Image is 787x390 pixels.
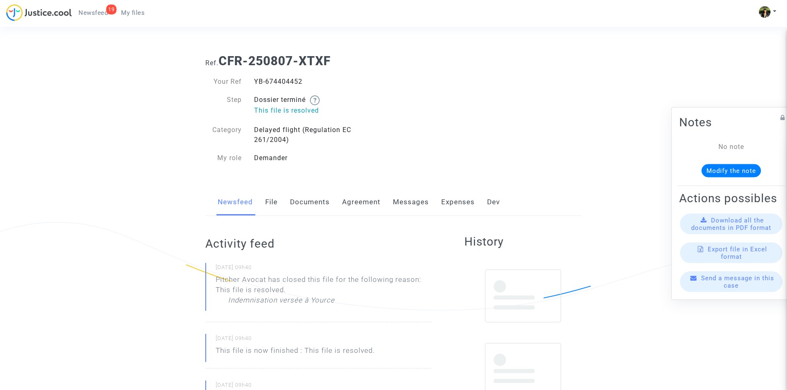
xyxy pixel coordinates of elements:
[393,189,429,216] a: Messages
[248,153,394,163] div: Demander
[228,295,335,310] p: Indemnisation versée à Yource
[441,189,475,216] a: Expenses
[199,77,248,87] div: Your Ref
[290,189,330,216] a: Documents
[114,7,151,19] a: My files
[216,264,431,274] small: [DATE] 09h40
[78,9,108,17] span: Newsfeed
[708,245,767,260] span: Export file in Excel format
[248,95,394,117] div: Dossier terminé
[701,164,761,177] button: Modify the note
[679,115,783,129] h2: Notes
[216,274,431,310] div: Pitcher Avocat has closed this file for the following reason: This file is resolved.
[6,4,72,21] img: jc-logo.svg
[199,153,248,163] div: My role
[701,274,774,289] span: Send a message in this case
[487,189,500,216] a: Dev
[691,216,771,231] span: Download all the documents in PDF format
[248,77,394,87] div: YB-674404452
[692,142,771,151] div: No note
[205,236,431,251] h2: Activity feed
[679,191,783,205] h2: Actions possibles
[216,345,375,360] p: This file is now finished : This file is resolved.
[265,189,278,216] a: File
[199,125,248,145] div: Category
[106,5,117,14] div: 19
[72,7,114,19] a: 19Newsfeed
[216,335,431,345] small: [DATE] 09h40
[218,189,253,216] a: Newsfeed
[121,9,145,17] span: My files
[342,189,380,216] a: Agreement
[205,59,219,67] span: Ref.
[248,125,394,145] div: Delayed flight (Regulation EC 261/2004)
[254,105,388,116] p: This file is resolved
[199,95,248,117] div: Step
[464,234,582,249] h2: History
[219,54,330,68] b: CFR-250807-XTXF
[310,95,320,105] img: help.svg
[759,6,770,18] img: ACg8ocIHv2cjDDKoFJhKpOjfbZYKSpwDZ1OyqKQUd1LFOvruGOPdCw=s96-c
